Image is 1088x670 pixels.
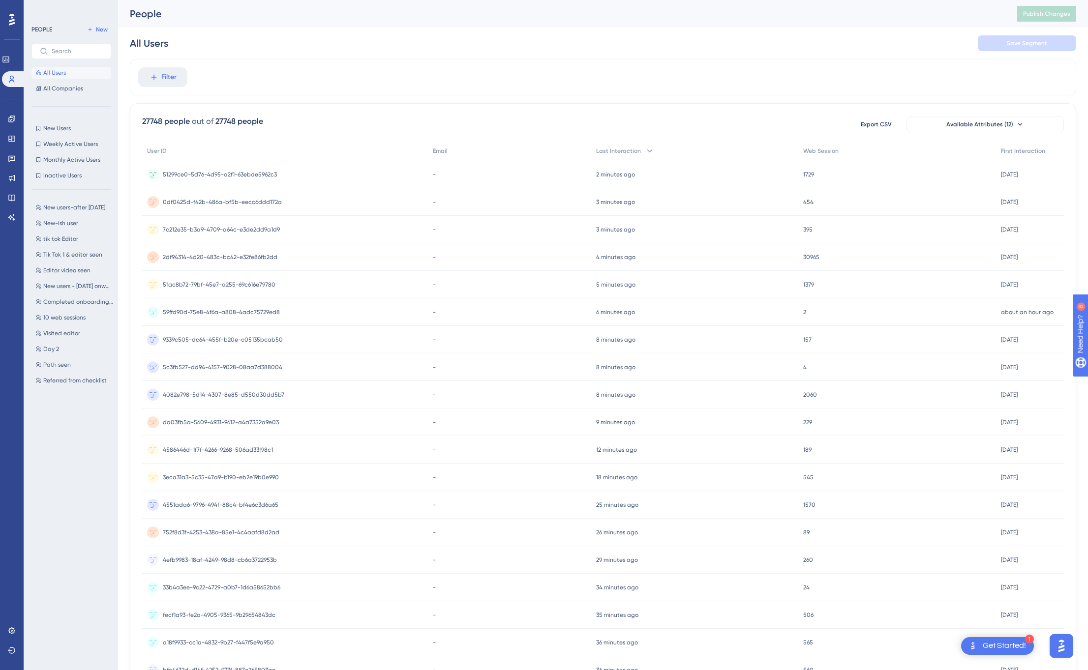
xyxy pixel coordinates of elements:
span: fecf1a93-fe2a-4905-9365-9b29654843dc [163,611,275,619]
time: [DATE] [1001,501,1018,508]
time: 8 minutes ago [596,336,635,343]
span: 5fac8b72-79bf-45e7-a255-69c616e79780 [163,281,275,289]
span: Export CSV [861,120,892,128]
span: Editor video seen [43,266,91,274]
span: Save Segment [1007,39,1047,47]
span: 33b4a3ee-9c22-4729-a0b7-1d6a58652bb6 [163,583,280,591]
time: [DATE] [1001,556,1018,563]
span: 260 [803,556,813,564]
button: Path seen [31,359,117,371]
div: PEOPLE [31,26,52,33]
button: Export CSV [851,117,901,132]
span: All Users [43,69,66,77]
time: [DATE] [1001,364,1018,371]
button: New [84,24,111,35]
span: Inactive Users [43,172,82,179]
button: 10 web sessions [31,312,117,323]
span: 24 [803,583,810,591]
span: Monthly Active Users [43,156,100,164]
span: New Users [43,124,71,132]
time: [DATE] [1001,171,1018,178]
time: 4 minutes ago [596,254,635,261]
span: 506 [803,611,814,619]
input: Search [52,48,103,55]
span: 4efb9983-18af-4249-98d8-cb6a3722953b [163,556,277,564]
div: People [130,7,993,21]
button: Save Segment [978,35,1076,51]
span: Email [433,147,448,155]
button: Inactive Users [31,170,111,181]
span: 1570 [803,501,816,509]
button: Weekly Active Users [31,138,111,150]
time: [DATE] [1001,612,1018,618]
img: launcher-image-alternative-text [967,640,979,652]
span: 545 [803,473,814,481]
span: All Companies [43,85,83,92]
time: 18 minutes ago [596,474,637,481]
span: 4082e798-5d14-4307-8e85-d550d30dd5b7 [163,391,284,399]
time: [DATE] [1001,529,1018,536]
span: 9339c505-dc64-455f-b20e-c05135bcab50 [163,336,283,344]
span: Weekly Active Users [43,140,98,148]
div: 27748 people [142,116,190,127]
div: Open Get Started! checklist, remaining modules: 1 [961,637,1034,655]
div: 27748 people [215,116,263,127]
time: 8 minutes ago [596,391,635,398]
span: 1379 [803,281,814,289]
time: 5 minutes ago [596,281,635,288]
span: 4 [803,363,807,371]
span: Day 2 [43,345,59,353]
time: [DATE] [1001,419,1018,426]
div: All Users [130,36,168,50]
button: tik tok Editor [31,233,117,245]
div: 8 [68,5,71,13]
span: - [433,556,436,564]
span: Filter [161,71,177,83]
time: 36 minutes ago [596,639,638,646]
span: New-ish user [43,219,78,227]
span: a18f9933-cc1a-4832-9b27-f447f5e9a950 [163,639,274,646]
span: 454 [803,198,814,206]
time: 34 minutes ago [596,584,638,591]
span: 89 [803,528,810,536]
time: [DATE] [1001,281,1018,288]
button: Available Attributes (12) [907,117,1064,132]
span: Completed onboarding questionnaire [43,298,113,306]
time: [DATE] [1001,584,1018,591]
span: 229 [803,418,812,426]
div: out of [192,116,213,127]
span: - [433,473,436,481]
span: - [433,226,436,233]
time: [DATE] [1001,391,1018,398]
span: - [433,446,436,454]
span: Last Interaction [596,147,641,155]
time: 8 minutes ago [596,364,635,371]
time: 3 minutes ago [596,199,635,205]
div: 1 [1025,635,1034,643]
span: - [433,418,436,426]
span: 4586446d-1f7f-4266-9268-506ad33f98c1 [163,446,273,454]
span: 395 [803,226,813,233]
button: All Users [31,67,111,79]
span: - [433,639,436,646]
span: 0df0425d-f42b-486a-bf5b-eecc6ddd172a [163,198,282,206]
span: Visited editor [43,329,80,337]
span: 4551ada6-9796-494f-88c4-bf4e6c3d6a65 [163,501,278,509]
span: 565 [803,639,813,646]
div: Get Started! [983,641,1026,651]
button: New users-after [DATE] [31,202,117,213]
iframe: UserGuiding AI Assistant Launcher [1047,631,1076,661]
span: - [433,281,436,289]
time: [DATE] [1001,226,1018,233]
span: 2df94314-4d20-483c-bc42-e32fe86fb2dd [163,253,277,261]
time: 25 minutes ago [596,501,638,508]
time: 9 minutes ago [596,419,635,426]
span: Need Help? [23,2,61,14]
span: Publish Changes [1023,10,1070,18]
button: Referred from checklist [31,375,117,386]
span: 3eca31a3-5c35-47a9-b190-eb2e19b0e990 [163,473,279,481]
time: [DATE] [1001,336,1018,343]
span: Available Attributes (12) [946,120,1013,128]
span: - [433,611,436,619]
